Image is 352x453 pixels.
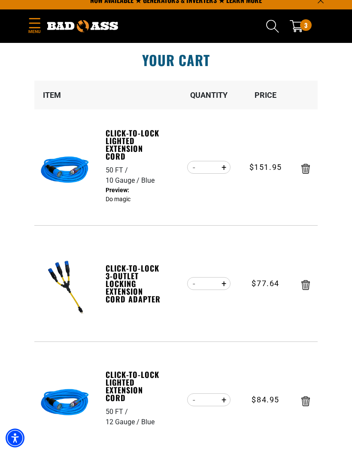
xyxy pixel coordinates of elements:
[106,129,165,160] a: Click-to-Lock Lighted Extension Cord
[252,394,279,405] span: $84.95
[252,278,279,289] span: $77.64
[141,417,155,427] div: Blue
[106,186,165,204] dd: Do magic
[38,376,92,430] img: blue
[200,160,217,175] input: Quantity for Click-to-Lock Lighted Extension Cord
[106,165,130,175] div: 50 FT
[301,398,310,404] a: Remove Click-to-Lock Lighted Extension Cord - 50 FT / 12 Gauge / Blue
[304,19,307,31] span: 3
[200,393,217,407] input: Quantity for Click-to-Lock Lighted Extension Cord
[141,175,155,186] div: Blue
[28,28,41,35] span: Menu
[106,371,165,402] a: Click-to-Lock Lighted Extension Cord
[249,161,282,173] span: $151.95
[38,260,92,314] img: Click-to-Lock 3-Outlet Locking Extension Cord Adapter
[106,417,141,427] div: 12 Gauge
[200,276,217,291] input: Quantity for Click-to-Lock 3-Outlet Locking Extension Cord Adapter
[47,20,118,32] img: Bad Ass Extension Cords
[28,53,324,67] h1: Your cart
[301,282,310,288] a: Remove Click-to-Lock 3-Outlet Locking Extension Cord Adapter
[106,175,141,186] div: 10 Gauge
[34,81,105,109] th: Item
[106,264,165,303] a: Click-to-Lock 3-Outlet Locking Extension Cord Adapter
[266,19,279,33] summary: Search
[301,166,310,172] a: Remove Click-to-Lock Lighted Extension Cord - 50 FT / 10 Gauge / Blue
[28,16,41,36] summary: Menu
[237,81,294,109] th: Price
[106,407,130,417] div: 50 FT
[181,81,237,109] th: Quantity
[6,429,24,447] div: Accessibility Menu
[38,144,92,198] img: blue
